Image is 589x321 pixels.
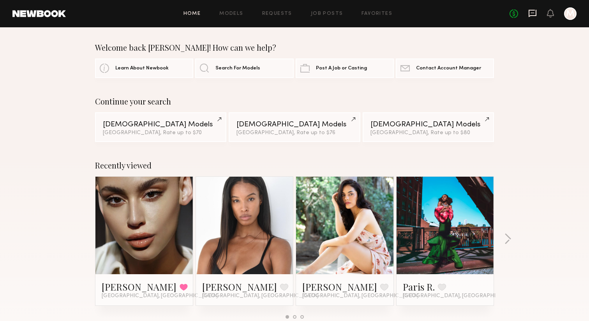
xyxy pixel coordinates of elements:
[102,280,176,293] a: [PERSON_NAME]
[302,293,418,299] span: [GEOGRAPHIC_DATA], [GEOGRAPHIC_DATA]
[370,130,486,136] div: [GEOGRAPHIC_DATA], Rate up to $80
[229,112,360,142] a: [DEMOGRAPHIC_DATA] Models[GEOGRAPHIC_DATA], Rate up to $76
[95,112,226,142] a: [DEMOGRAPHIC_DATA] Models[GEOGRAPHIC_DATA], Rate up to $70
[416,66,481,71] span: Contact Account Manager
[362,11,392,16] a: Favorites
[403,293,519,299] span: [GEOGRAPHIC_DATA], [GEOGRAPHIC_DATA]
[396,59,494,78] a: Contact Account Manager
[183,11,201,16] a: Home
[95,161,494,170] div: Recently viewed
[302,280,377,293] a: [PERSON_NAME]
[564,7,577,20] a: M
[202,293,318,299] span: [GEOGRAPHIC_DATA], [GEOGRAPHIC_DATA]
[102,293,218,299] span: [GEOGRAPHIC_DATA], [GEOGRAPHIC_DATA]
[195,59,293,78] a: Search For Models
[316,66,367,71] span: Post A Job or Casting
[236,130,352,136] div: [GEOGRAPHIC_DATA], Rate up to $76
[95,97,494,106] div: Continue your search
[202,280,277,293] a: [PERSON_NAME]
[115,66,169,71] span: Learn About Newbook
[296,59,394,78] a: Post A Job or Casting
[370,121,486,128] div: [DEMOGRAPHIC_DATA] Models
[363,112,494,142] a: [DEMOGRAPHIC_DATA] Models[GEOGRAPHIC_DATA], Rate up to $80
[95,43,494,52] div: Welcome back [PERSON_NAME]! How can we help?
[403,280,435,293] a: Paris R.
[103,130,219,136] div: [GEOGRAPHIC_DATA], Rate up to $70
[215,66,260,71] span: Search For Models
[219,11,243,16] a: Models
[236,121,352,128] div: [DEMOGRAPHIC_DATA] Models
[95,59,193,78] a: Learn About Newbook
[262,11,292,16] a: Requests
[311,11,343,16] a: Job Posts
[103,121,219,128] div: [DEMOGRAPHIC_DATA] Models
